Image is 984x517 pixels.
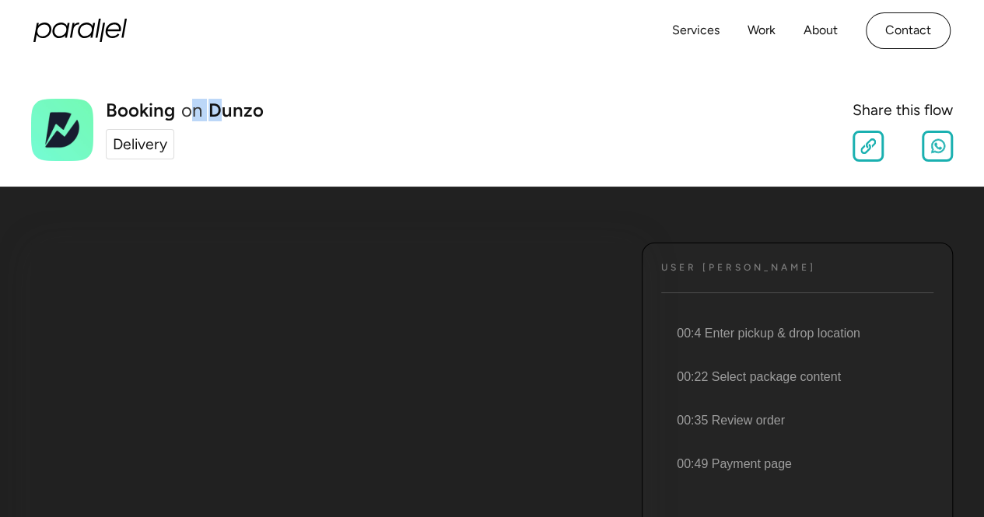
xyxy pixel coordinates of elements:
[748,19,776,42] a: Work
[658,355,933,399] li: 00:22 Select package content
[33,19,127,42] a: home
[853,99,953,121] div: Share this flow
[106,129,174,159] a: Delivery
[658,312,933,355] li: 00:4 Enter pickup & drop location
[658,442,933,486] li: 00:49 Payment page
[106,101,175,120] h1: Booking
[113,133,167,155] div: Delivery
[181,101,202,120] div: on
[804,19,838,42] a: About
[658,399,933,442] li: 00:35 Review order
[866,12,951,49] a: Contact
[208,101,264,120] a: Dunzo
[661,262,816,274] h4: User [PERSON_NAME]
[672,19,720,42] a: Services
